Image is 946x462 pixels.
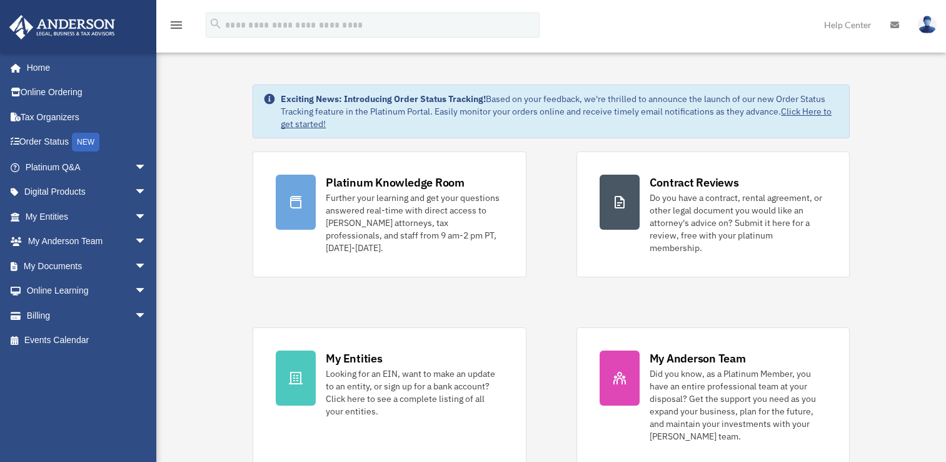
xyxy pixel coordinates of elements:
[9,80,166,105] a: Online Ordering
[134,155,159,180] span: arrow_drop_down
[9,303,166,328] a: Billingarrow_drop_down
[9,55,159,80] a: Home
[134,180,159,205] span: arrow_drop_down
[281,93,486,105] strong: Exciting News: Introducing Order Status Tracking!
[72,133,99,151] div: NEW
[326,367,503,418] div: Looking for an EIN, want to make an update to an entity, or sign up for a bank account? Click her...
[134,279,159,304] span: arrow_drop_down
[326,192,503,254] div: Further your learning and get your questions answered real-time with direct access to [PERSON_NAM...
[650,175,739,190] div: Contract Reviews
[281,93,838,130] div: Based on your feedback, we're thrilled to announce the launch of our new Order Status Tracking fe...
[9,254,166,279] a: My Documentsarrow_drop_down
[253,151,526,277] a: Platinum Knowledge Room Further your learning and get your questions answered real-time with dire...
[134,204,159,230] span: arrow_drop_down
[650,351,746,366] div: My Anderson Team
[134,303,159,329] span: arrow_drop_down
[326,175,465,190] div: Platinum Knowledge Room
[918,16,937,34] img: User Pic
[9,328,166,353] a: Events Calendar
[9,130,166,155] a: Order StatusNEW
[9,204,166,229] a: My Entitiesarrow_drop_down
[9,279,166,304] a: Online Learningarrow_drop_down
[209,17,223,31] i: search
[134,254,159,279] span: arrow_drop_down
[650,192,827,254] div: Do you have a contract, rental agreement, or other legal document you would like an attorney's ad...
[134,229,159,255] span: arrow_drop_down
[650,367,827,443] div: Did you know, as a Platinum Member, you have an entire professional team at your disposal? Get th...
[281,106,832,130] a: Click Here to get started!
[6,15,119,39] img: Anderson Advisors Platinum Portal
[169,18,184,33] i: menu
[9,229,166,254] a: My Anderson Teamarrow_drop_down
[576,151,850,277] a: Contract Reviews Do you have a contract, rental agreement, or other legal document you would like...
[326,351,382,366] div: My Entities
[9,180,166,205] a: Digital Productsarrow_drop_down
[9,105,166,130] a: Tax Organizers
[169,22,184,33] a: menu
[9,155,166,180] a: Platinum Q&Aarrow_drop_down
